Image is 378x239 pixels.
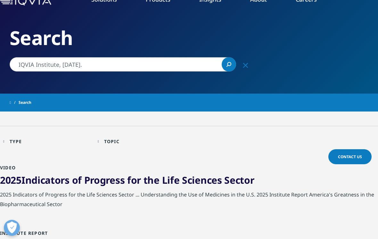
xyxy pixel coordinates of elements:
h2: Search [10,26,368,50]
div: Clear [238,57,253,73]
input: Search [10,57,236,72]
div: Type facet. [10,138,22,144]
div: Topic facet. [104,138,119,144]
span: Contact Us [338,154,362,159]
span: Search [19,97,31,108]
a: Contact Us [328,149,372,164]
a: Search [222,57,236,72]
button: 개방형 기본 설정 [4,220,20,236]
svg: Search [226,62,231,67]
svg: Clear [243,63,248,68]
